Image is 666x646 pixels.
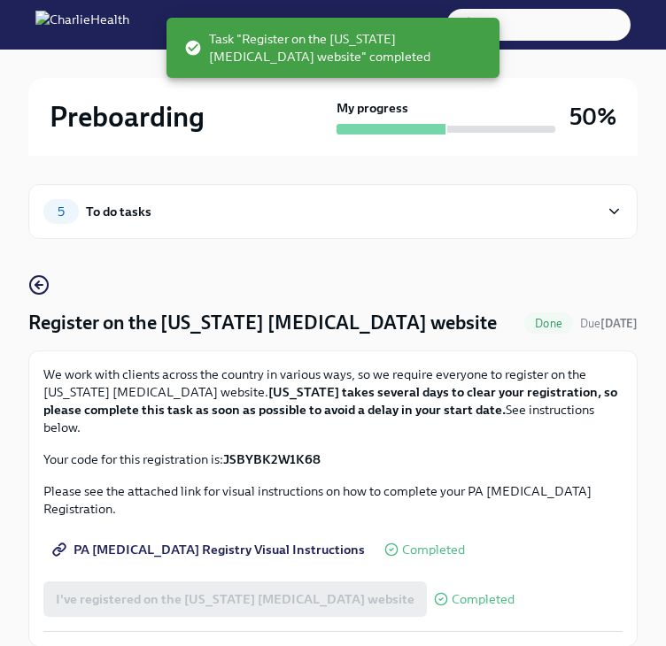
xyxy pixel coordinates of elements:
[56,541,365,558] span: PA [MEDICAL_DATA] Registry Visual Instructions
[402,543,465,557] span: Completed
[184,30,485,65] span: Task "Register on the [US_STATE] [MEDICAL_DATA] website" completed
[569,101,616,133] h3: 50%
[43,532,377,567] a: PA [MEDICAL_DATA] Registry Visual Instructions
[580,317,638,330] span: Due
[223,451,321,467] strong: JSBYBK2W1K68
[43,365,623,436] p: We work with clients across the country in various ways, so we require everyone to register on th...
[35,11,129,39] img: CharlieHealth
[337,99,408,117] strong: My progress
[43,450,623,468] p: Your code for this registration is:
[600,317,638,330] strong: [DATE]
[47,205,75,219] span: 5
[452,593,515,606] span: Completed
[43,482,623,518] p: Please see the attached link for visual instructions on how to complete your PA [MEDICAL_DATA] Re...
[28,310,497,336] h4: Register on the [US_STATE] [MEDICAL_DATA] website
[50,99,205,135] h2: Preboarding
[580,315,638,332] span: August 31st, 2025 09:00
[43,384,617,418] strong: [US_STATE] takes several days to clear your registration, so please complete this task as soon as...
[524,317,573,330] span: Done
[86,202,151,221] div: To do tasks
